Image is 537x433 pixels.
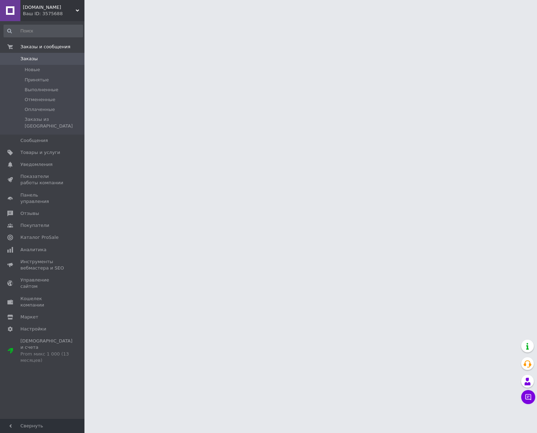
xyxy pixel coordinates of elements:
span: Отзывы [20,210,39,217]
span: Отмененные [25,97,55,103]
div: Prom микс 1 000 (13 месяцев) [20,351,72,364]
span: Сообщения [20,137,48,144]
span: Показатели работы компании [20,173,65,186]
span: Настройки [20,326,46,332]
button: Чат с покупателем [521,390,535,404]
span: Оплаченные [25,106,55,113]
span: [DEMOGRAPHIC_DATA] и счета [20,338,72,364]
span: Инструменты вебмастера и SEO [20,259,65,271]
span: Каталог ProSale [20,234,58,241]
span: Принятые [25,77,49,83]
span: Заказы и сообщения [20,44,70,50]
span: Покупатели [20,222,49,229]
span: Кошелек компании [20,296,65,308]
span: Уведомления [20,161,52,168]
span: Новые [25,67,40,73]
span: Товары и услуги [20,149,60,156]
span: Выполненные [25,87,58,93]
span: Аналитика [20,247,46,253]
span: Заказы из [GEOGRAPHIC_DATA] [25,116,82,129]
span: Маркет [20,314,38,320]
span: Управление сайтом [20,277,65,290]
input: Поиск [4,25,83,37]
span: Заказы [20,56,38,62]
span: Панель управления [20,192,65,205]
div: Ваш ID: 3575688 [23,11,84,17]
span: Yolo.net.ua [23,4,76,11]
